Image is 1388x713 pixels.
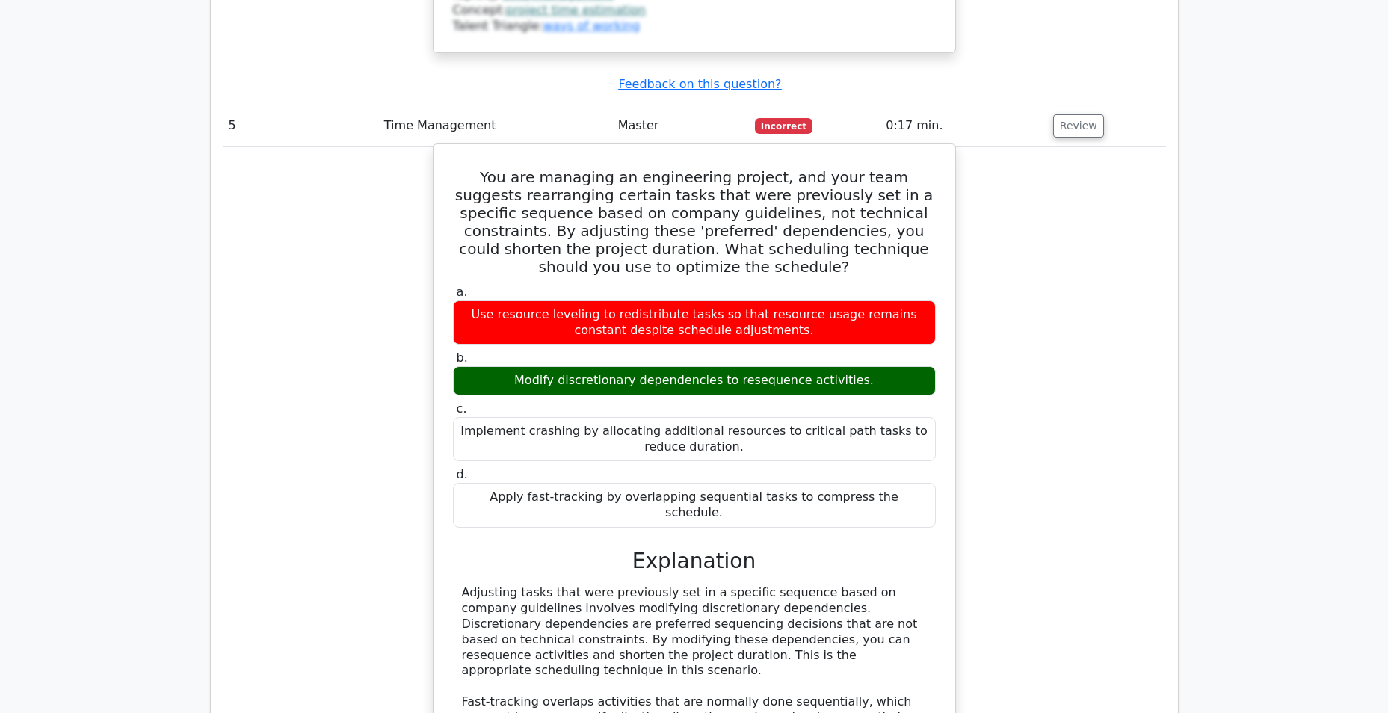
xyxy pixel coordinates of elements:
[755,118,812,133] span: Incorrect
[462,549,927,574] h3: Explanation
[1053,114,1104,138] button: Review
[880,105,1047,147] td: 0:17 min.
[378,105,612,147] td: Time Management
[223,105,378,147] td: 5
[457,401,467,416] span: c.
[453,483,936,528] div: Apply fast-tracking by overlapping sequential tasks to compress the schedule.
[618,77,781,91] a: Feedback on this question?
[451,168,937,276] h5: You are managing an engineering project, and your team suggests rearranging certain tasks that we...
[543,19,640,33] a: ways of working
[453,3,936,19] div: Concept:
[453,417,936,462] div: Implement crashing by allocating additional resources to critical path tasks to reduce duration.
[506,3,646,17] a: project time estimation
[453,300,936,345] div: Use resource leveling to redistribute tasks so that resource usage remains constant despite sched...
[457,351,468,365] span: b.
[612,105,749,147] td: Master
[457,467,468,481] span: d.
[453,366,936,395] div: Modify discretionary dependencies to resequence activities.
[457,285,468,299] span: a.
